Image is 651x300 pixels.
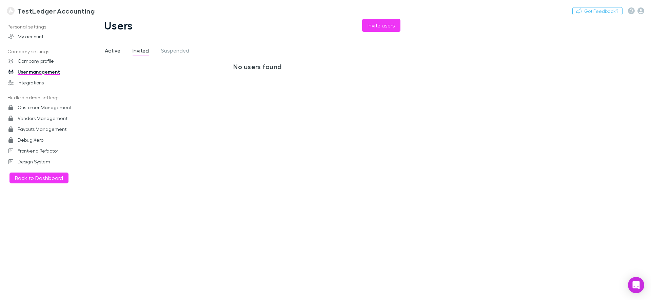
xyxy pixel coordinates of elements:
[1,77,92,88] a: Integrations
[133,47,149,56] span: Invited
[1,66,92,77] a: User management
[628,277,644,293] div: Open Intercom Messenger
[3,3,99,19] a: TestLedger Accounting
[1,102,92,113] a: Customer Management
[1,156,92,167] a: Design System
[1,145,92,156] a: Front-end Refactor
[17,7,95,15] h3: TestLedger Accounting
[1,47,92,56] p: Company settings
[572,7,623,15] button: Got Feedback?
[1,56,92,66] a: Company profile
[104,62,411,71] h3: No users found
[105,47,120,56] span: Active
[362,19,400,32] button: Invite users
[104,19,133,32] h1: Users
[7,7,15,15] img: TestLedger Accounting's Logo
[161,47,189,56] span: Suspended
[1,124,92,135] a: Payouts Management
[1,31,92,42] a: My account
[1,135,92,145] a: Debug Xero
[1,94,92,102] p: Hudled admin settings
[9,173,68,183] button: Back to Dashboard
[1,23,92,31] p: Personal settings
[1,113,92,124] a: Vendors Management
